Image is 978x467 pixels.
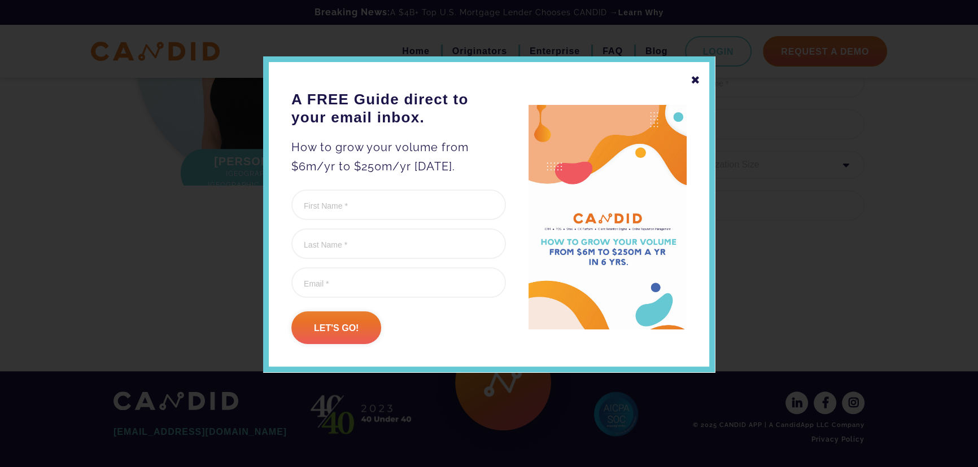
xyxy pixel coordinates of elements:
[291,190,506,220] input: First Name *
[291,90,506,126] h3: A FREE Guide direct to your email inbox.
[291,228,506,259] input: Last Name *
[291,138,506,176] p: How to grow your volume from $6m/yr to $250m/yr [DATE].
[529,105,687,330] img: A FREE Guide direct to your email inbox.
[691,71,701,90] div: ✖
[291,311,381,344] input: Let's go!
[291,267,506,298] input: Email *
